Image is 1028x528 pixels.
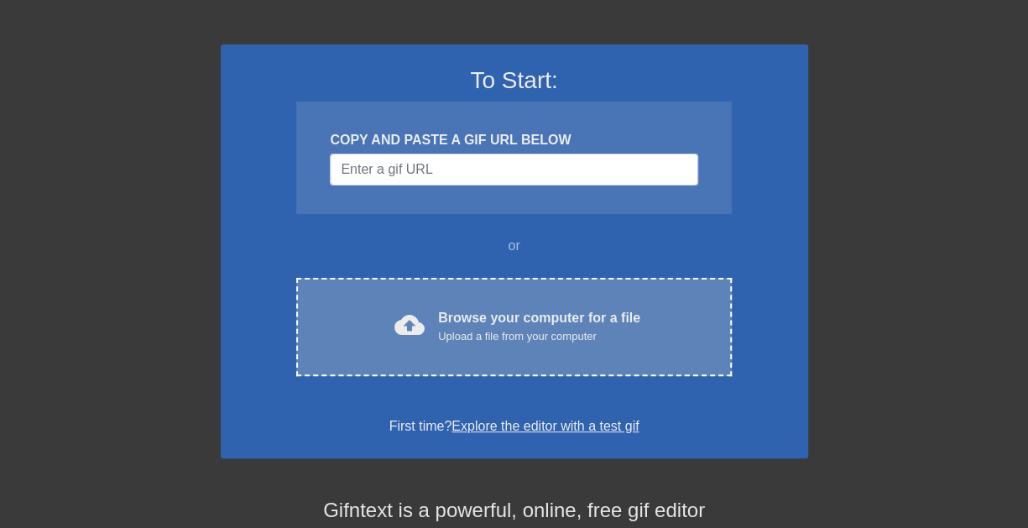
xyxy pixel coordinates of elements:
[264,236,764,256] div: or
[330,154,697,186] input: Username
[438,328,640,345] div: Upload a file from your computer
[243,416,786,437] div: First time?
[451,419,639,433] a: Explore the editor with a test gif
[438,308,640,345] div: Browse your computer for a file
[243,66,786,95] h3: To Start:
[221,499,808,523] h4: Gifntext is a powerful, online, free gif editor
[330,130,697,150] div: COPY AND PASTE A GIF URL BELOW
[394,310,425,340] span: cloud_upload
